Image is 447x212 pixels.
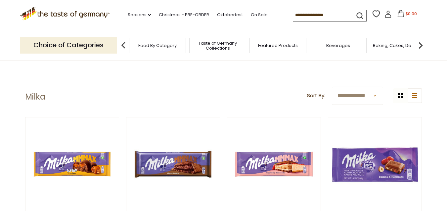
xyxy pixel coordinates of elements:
a: Food By Category [138,43,177,48]
span: $0.00 [406,11,417,17]
img: Milka MMMAX Choco Cookie [126,117,220,211]
a: Seasons [128,11,151,19]
a: Christmas - PRE-ORDER [159,11,209,19]
a: Beverages [326,43,350,48]
a: Oktoberfest [217,11,243,19]
a: On Sale [251,11,268,19]
p: Choice of Categories [20,37,117,53]
a: Taste of Germany Collections [191,41,244,51]
button: $0.00 [393,10,421,20]
a: Baking, Cakes, Desserts [373,43,424,48]
label: Sort By: [307,92,325,100]
img: Milka MMMax Strawberry Cheesecake [227,117,321,211]
a: Featured Products [258,43,298,48]
img: previous arrow [117,39,130,52]
img: Milka Raisins & Nut Chocolate Bar [328,117,422,211]
h1: Milka [25,92,45,102]
img: next arrow [414,39,427,52]
img: Milka Luflee Caramel [25,117,119,211]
